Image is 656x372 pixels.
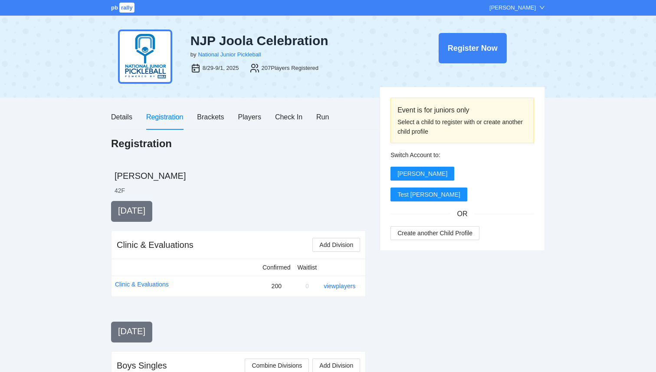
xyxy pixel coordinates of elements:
div: Players [238,112,261,122]
span: [DATE] [118,326,145,336]
button: Add Division [312,238,360,252]
div: [PERSON_NAME] [489,3,536,12]
span: pb [111,4,118,11]
div: Clinic & Evaluations [117,239,194,251]
h1: Registration [111,137,172,151]
a: Clinic & Evaluations [115,280,169,289]
a: National Junior Pickleball [198,51,261,58]
div: by [190,50,197,59]
div: NJP Joola Celebration [190,33,394,49]
img: njp-logo2.png [118,30,172,84]
span: Add Division [319,240,353,250]
span: Add Division [319,361,353,370]
span: [DATE] [118,206,145,215]
span: down [539,5,545,10]
li: 42 F [115,186,125,195]
div: Event is for juniors only [397,105,527,115]
div: Switch Account to: [390,150,534,160]
div: Boys Singles [117,359,167,372]
div: Waitlist [298,263,317,272]
div: Brackets [197,112,224,122]
button: Register Now [439,33,507,63]
span: 0 [305,283,309,290]
div: Select a child to register with or create another child profile [397,117,527,136]
a: view players [324,283,355,290]
div: Registration [146,112,183,122]
span: Create another Child Profile [397,228,472,238]
button: Create another Child Profile [390,226,479,240]
span: OR [450,208,475,219]
h2: [PERSON_NAME] [115,170,545,182]
span: rally [119,3,134,13]
div: Confirmed [262,263,291,272]
td: 200 [259,276,294,296]
div: Run [316,112,329,122]
a: pbrally [111,4,136,11]
div: Check In [275,112,302,122]
button: [PERSON_NAME] [390,167,454,181]
span: Test [PERSON_NAME] [397,190,460,199]
button: Test [PERSON_NAME] [390,188,467,201]
div: 207 Players Registered [262,64,319,72]
div: Details [111,112,132,122]
div: 8/29-9/1, 2025 [203,64,239,72]
span: [PERSON_NAME] [397,169,447,178]
span: Combine Divisions [252,361,302,370]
